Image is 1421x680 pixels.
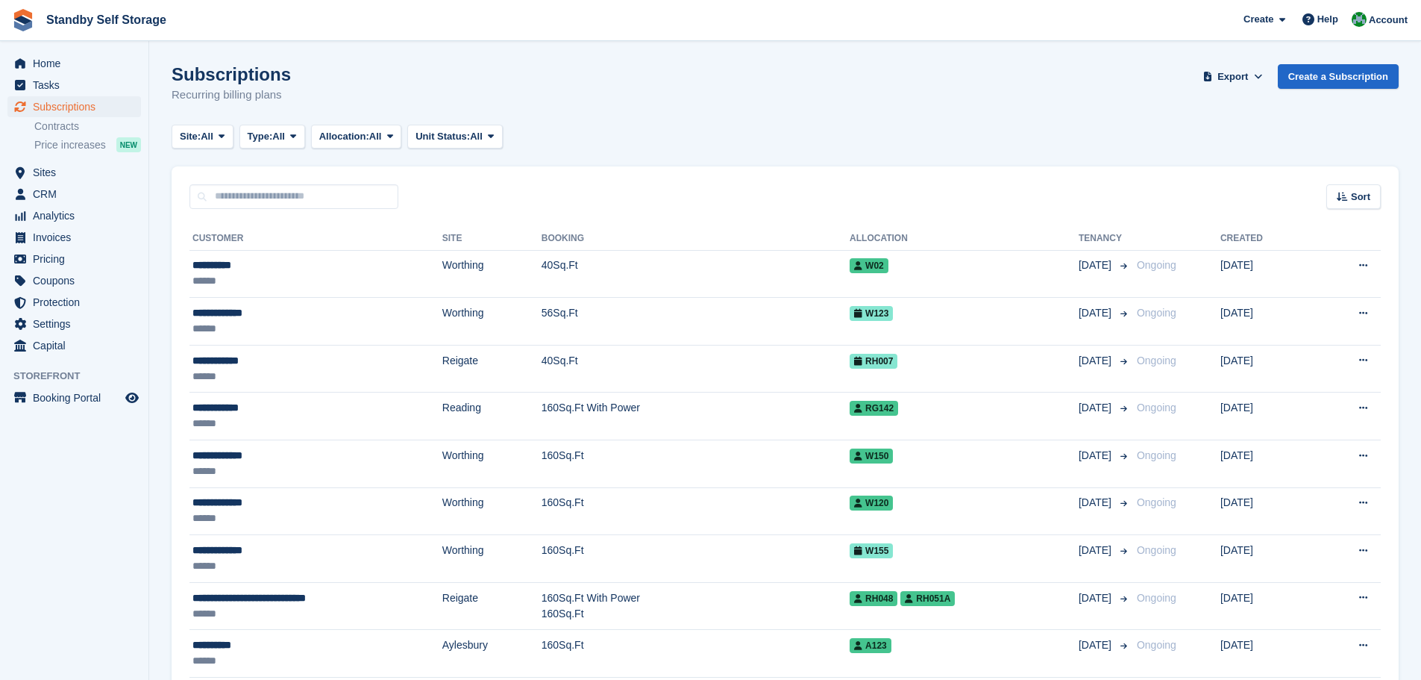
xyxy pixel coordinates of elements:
span: [DATE] [1079,637,1114,653]
span: [DATE] [1079,543,1114,558]
span: Price increases [34,138,106,152]
td: 160Sq.Ft With Power 160Sq.Ft [542,582,850,630]
span: W123 [850,306,893,321]
span: Analytics [33,205,122,226]
td: [DATE] [1220,630,1313,678]
td: 160Sq.Ft [542,535,850,583]
td: Reigate [442,345,542,393]
span: W155 [850,543,893,558]
span: Allocation: [319,129,369,144]
span: Site: [180,129,201,144]
img: Megan Cotton [1352,12,1367,27]
button: Allocation: All [311,125,402,149]
th: Booking [542,227,850,251]
span: Home [33,53,122,74]
span: Ongoing [1137,592,1176,604]
span: Ongoing [1137,259,1176,271]
span: All [470,129,483,144]
span: Ongoing [1137,544,1176,556]
a: menu [7,387,141,408]
span: [DATE] [1079,495,1114,511]
th: Allocation [850,227,1079,251]
span: Sort [1351,190,1370,205]
a: Contracts [34,119,141,134]
span: Create [1243,12,1273,27]
span: Coupons [33,270,122,291]
span: All [272,129,285,144]
td: [DATE] [1220,250,1313,298]
span: Capital [33,335,122,356]
span: W150 [850,449,893,464]
a: menu [7,184,141,205]
td: Worthing [442,487,542,535]
a: menu [7,53,141,74]
span: Pricing [33,249,122,269]
span: Ongoing [1137,496,1176,508]
td: [DATE] [1220,345,1313,393]
a: menu [7,270,141,291]
a: Preview store [123,389,141,407]
span: W120 [850,496,893,511]
span: Protection [33,292,122,313]
span: Ongoing [1137,307,1176,319]
button: Export [1200,64,1266,89]
span: Export [1217,69,1248,84]
img: stora-icon-8386f47178a22dfd0bd8f6a31ec36ba5ce8667c1dd55bd0f319d3a0aa187defe.svg [12,9,34,31]
span: [DATE] [1079,353,1114,369]
a: Standby Self Storage [40,7,172,32]
span: RH007 [850,354,897,369]
a: menu [7,75,141,96]
a: menu [7,162,141,183]
td: [DATE] [1220,298,1313,346]
span: RH051A [900,591,955,606]
span: Type: [248,129,273,144]
span: [DATE] [1079,590,1114,606]
span: Subscriptions [33,96,122,117]
span: Booking Portal [33,387,122,408]
button: Type: All [239,125,305,149]
td: 160Sq.Ft [542,630,850,678]
span: Account [1369,13,1408,28]
span: RH048 [850,591,897,606]
span: All [201,129,213,144]
a: Create a Subscription [1278,64,1399,89]
a: menu [7,292,141,313]
td: Worthing [442,535,542,583]
th: Customer [189,227,442,251]
span: W02 [850,258,888,273]
button: Site: All [172,125,233,149]
span: CRM [33,184,122,205]
span: Tasks [33,75,122,96]
td: Reading [442,393,542,440]
span: Ongoing [1137,402,1176,414]
td: [DATE] [1220,393,1313,440]
a: menu [7,96,141,117]
td: 160Sq.Ft With Power [542,393,850,440]
div: NEW [116,137,141,152]
td: Worthing [442,298,542,346]
span: All [369,129,382,144]
span: Ongoing [1137,639,1176,651]
span: Settings [33,314,122,334]
span: A123 [850,638,891,653]
a: Price increases NEW [34,137,141,153]
span: Invoices [33,227,122,248]
span: [DATE] [1079,258,1114,273]
td: 40Sq.Ft [542,345,850,393]
td: 160Sq.Ft [542,487,850,535]
a: menu [7,335,141,356]
td: Reigate [442,582,542,630]
button: Unit Status: All [407,125,502,149]
p: Recurring billing plans [172,87,291,104]
a: menu [7,227,141,248]
span: RG142 [850,401,898,416]
td: Worthing [442,440,542,488]
td: 40Sq.Ft [542,250,850,298]
span: Unit Status: [415,129,470,144]
td: 56Sq.Ft [542,298,850,346]
span: Help [1317,12,1338,27]
th: Site [442,227,542,251]
td: [DATE] [1220,535,1313,583]
td: [DATE] [1220,582,1313,630]
th: Created [1220,227,1313,251]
